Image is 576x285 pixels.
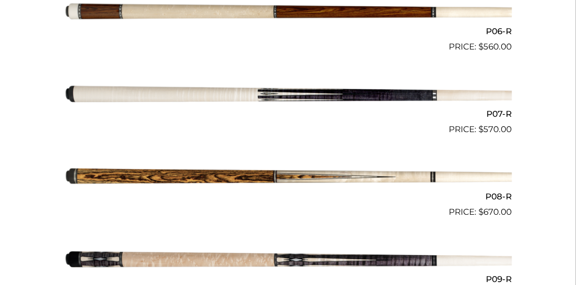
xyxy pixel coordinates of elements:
bdi: 570.00 [479,124,512,134]
img: P07-R [64,57,512,132]
a: P08-R $670.00 [64,140,512,218]
span: $ [479,207,484,217]
span: $ [479,42,484,51]
a: P07-R $570.00 [64,57,512,136]
bdi: 670.00 [479,207,512,217]
img: P08-R [64,140,512,214]
bdi: 560.00 [479,42,512,51]
span: $ [479,124,484,134]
